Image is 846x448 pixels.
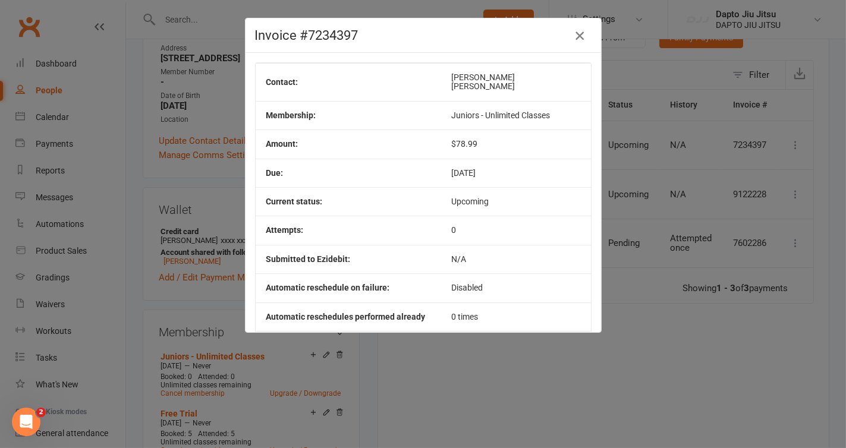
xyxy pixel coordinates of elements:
td: [PERSON_NAME] [PERSON_NAME] [441,63,591,101]
b: Amount: [266,139,298,149]
td: [DATE] [441,159,591,187]
td: No [441,331,591,369]
b: Automatic reschedules performed already [266,312,426,321]
td: Upcoming [441,187,591,216]
td: $78.99 [441,130,591,158]
b: Due: [266,168,284,178]
td: Disabled [441,273,591,302]
button: Close [570,26,589,45]
td: 0 [441,216,591,244]
td: N/A [441,245,591,273]
td: 0 times [441,302,591,331]
b: Current status: [266,197,323,206]
span: 2 [36,408,46,417]
b: Submitted to Ezidebit: [266,254,351,264]
b: Contact: [266,77,298,87]
iframe: Intercom live chat [12,408,40,436]
b: Attempts: [266,225,304,235]
b: Membership: [266,111,316,120]
td: Juniors - Unlimited Classes [441,101,591,130]
b: Automatic reschedule on failure: [266,283,390,292]
h4: Invoice #7234397 [255,28,592,43]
